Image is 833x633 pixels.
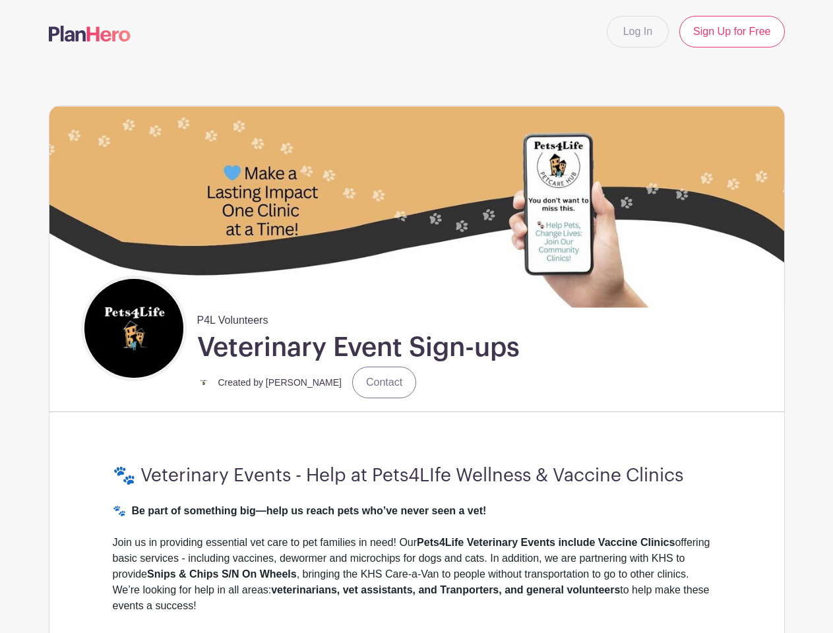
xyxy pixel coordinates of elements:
h3: 🐾 Veterinary Events - Help at Pets4LIfe Wellness & Vaccine Clinics [113,465,721,487]
a: Contact [352,367,416,398]
img: square%20black%20logo%20FB%20profile.jpg [84,279,183,378]
small: Created by [PERSON_NAME] [218,377,342,388]
h1: Veterinary Event Sign-ups [197,331,520,364]
a: Sign Up for Free [679,16,784,47]
img: small%20square%20logo.jpg [197,376,210,389]
img: 40210%20Zip%20(5).jpg [49,106,784,307]
strong: veterinarians, vet assistants, and Tranporters, and general volunteers [271,584,620,595]
img: logo-507f7623f17ff9eddc593b1ce0a138ce2505c220e1c5a4e2b4648c50719b7d32.svg [49,26,131,42]
strong: Snips & Chips S/N On Wheels [147,568,297,580]
a: Log In [607,16,669,47]
div: Join us in providing essential vet care to pet families in need! Our offering basic services - in... [113,535,721,630]
strong: 🐾 Be part of something big—help us reach pets who’ve never seen a vet! [113,505,487,516]
span: P4L Volunteers [197,307,268,328]
strong: Pets4Life Veterinary Events include Vaccine Clinics [417,537,675,548]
